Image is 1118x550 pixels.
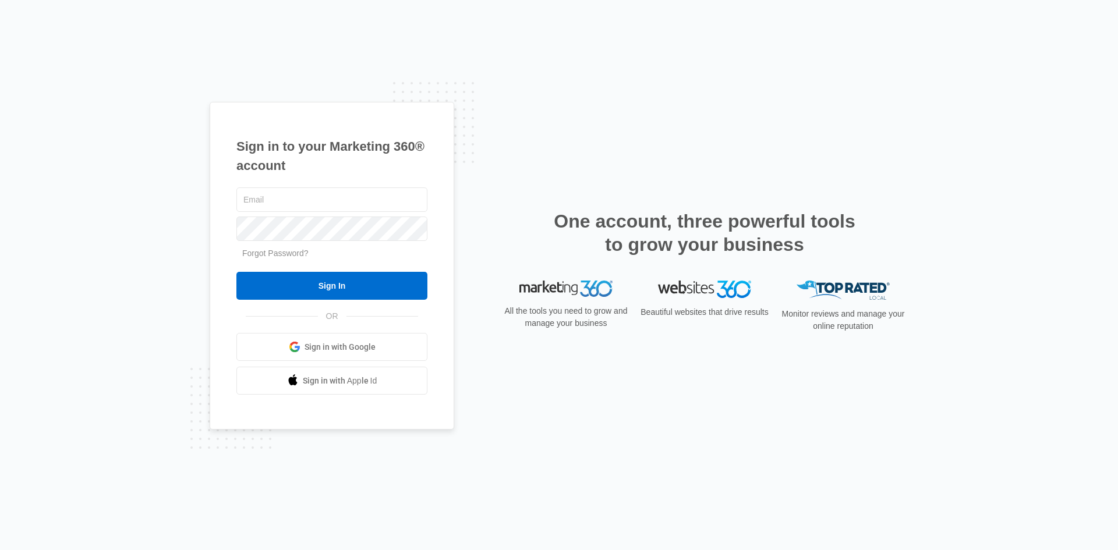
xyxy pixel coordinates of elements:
[242,249,309,258] a: Forgot Password?
[236,137,427,175] h1: Sign in to your Marketing 360® account
[639,306,770,318] p: Beautiful websites that drive results
[550,210,859,256] h2: One account, three powerful tools to grow your business
[236,367,427,395] a: Sign in with Apple Id
[303,375,377,387] span: Sign in with Apple Id
[318,310,346,322] span: OR
[236,187,427,212] input: Email
[501,305,631,329] p: All the tools you need to grow and manage your business
[797,281,890,300] img: Top Rated Local
[305,341,376,353] span: Sign in with Google
[519,281,613,297] img: Marketing 360
[236,333,427,361] a: Sign in with Google
[236,272,427,300] input: Sign In
[778,308,908,332] p: Monitor reviews and manage your online reputation
[658,281,751,297] img: Websites 360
